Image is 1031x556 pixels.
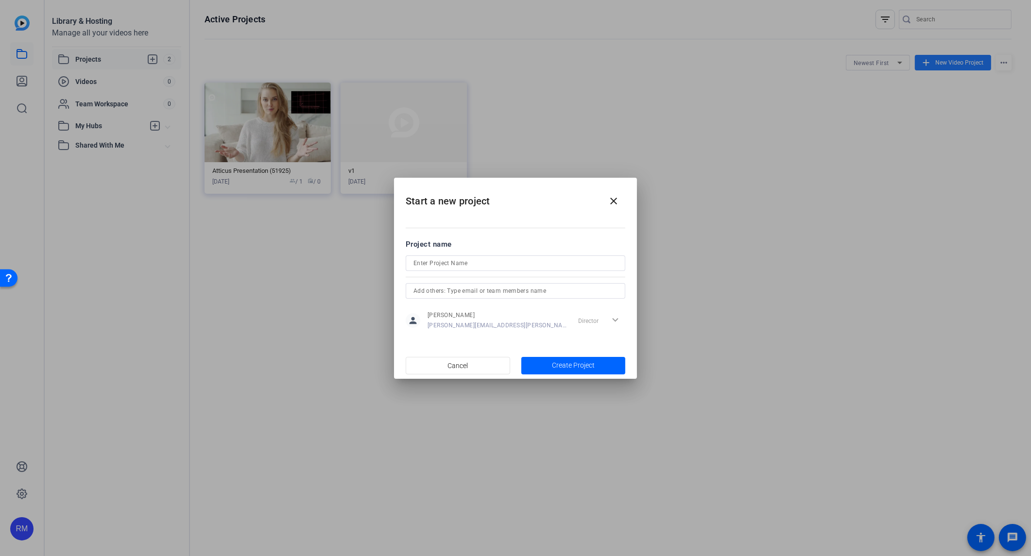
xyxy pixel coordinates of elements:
[406,313,420,328] mat-icon: person
[521,357,626,374] button: Create Project
[413,257,618,269] input: Enter Project Name
[406,239,625,250] div: Project name
[428,311,567,319] span: [PERSON_NAME]
[428,321,567,329] span: [PERSON_NAME][EMAIL_ADDRESS][PERSON_NAME][DOMAIN_NAME]
[394,178,637,217] h2: Start a new project
[552,360,595,371] span: Create Project
[413,285,618,297] input: Add others: Type email or team members name
[406,357,510,374] button: Cancel
[447,356,468,375] span: Cancel
[608,195,619,207] mat-icon: close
